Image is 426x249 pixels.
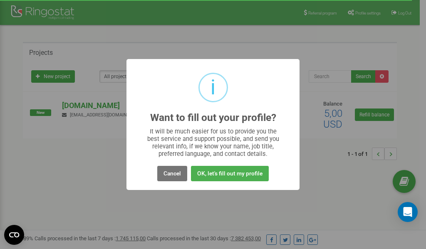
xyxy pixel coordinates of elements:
h2: Want to fill out your profile? [150,112,276,123]
div: Open Intercom Messenger [398,202,418,222]
div: i [211,74,215,101]
button: Open CMP widget [4,225,24,245]
button: OK, let's fill out my profile [191,166,269,181]
button: Cancel [157,166,187,181]
div: It will be much easier for us to provide you the best service and support possible, and send you ... [143,128,283,158]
